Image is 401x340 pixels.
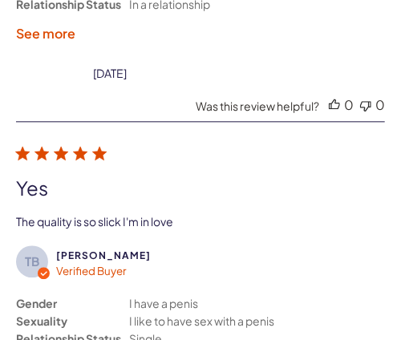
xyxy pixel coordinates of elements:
[56,264,127,277] span: Verified Buyer
[56,249,151,261] span: Timothy B.
[16,294,57,312] div: Gender
[93,66,127,80] div: [DATE]
[25,253,39,269] text: TB
[16,25,75,42] label: See more
[360,96,371,113] div: Vote down
[344,96,354,113] div: 0
[129,294,198,312] div: I have a penis
[16,214,173,229] div: The quality is so slick I'm in love
[196,99,319,113] div: Was this review helpful?
[93,66,127,80] div: date
[16,312,67,330] div: Sexuality
[129,312,274,330] div: I like to have sex with a penis
[329,96,340,113] div: Vote up
[16,176,48,200] div: Yes
[375,96,385,113] div: 0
